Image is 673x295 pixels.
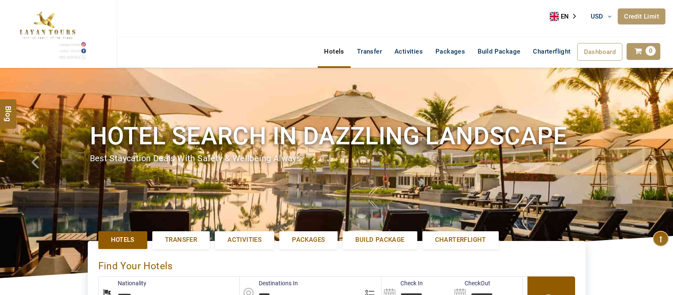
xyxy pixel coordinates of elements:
[98,252,575,276] div: Find Your Hotels
[279,231,338,249] a: Packages
[215,231,274,249] a: Activities
[646,46,656,56] span: 0
[240,279,298,287] label: Destinations In
[422,231,499,249] a: Charterflight
[318,43,350,60] a: Hotels
[533,48,570,55] span: Charterflight
[3,106,14,113] span: Blog
[292,235,325,244] span: Packages
[550,10,582,23] aside: Language selected: English
[165,235,197,244] span: Transfer
[111,235,135,244] span: Hotels
[6,4,88,61] img: The Royal Line Holidays
[355,235,404,244] span: Build Package
[452,279,490,287] label: CheckOut
[435,235,486,244] span: Charterflight
[98,231,147,249] a: Hotels
[627,43,660,60] a: 0
[584,48,616,56] span: Dashboard
[550,10,582,23] a: EN
[381,279,423,287] label: Check In
[591,13,603,20] span: USD
[429,43,471,60] a: Packages
[99,279,146,287] label: Nationality
[152,231,210,249] a: Transfer
[343,231,417,249] a: Build Package
[550,10,582,23] div: Language
[618,8,665,24] a: Credit Limit
[90,152,584,165] div: Best Staycation Deals with safety & wellbeing always
[90,120,584,152] h1: Hotel search in dazzling landscape
[471,43,527,60] a: Build Package
[227,235,262,244] span: Activities
[388,43,429,60] a: Activities
[351,43,388,60] a: Transfer
[527,43,577,60] a: Charterflight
